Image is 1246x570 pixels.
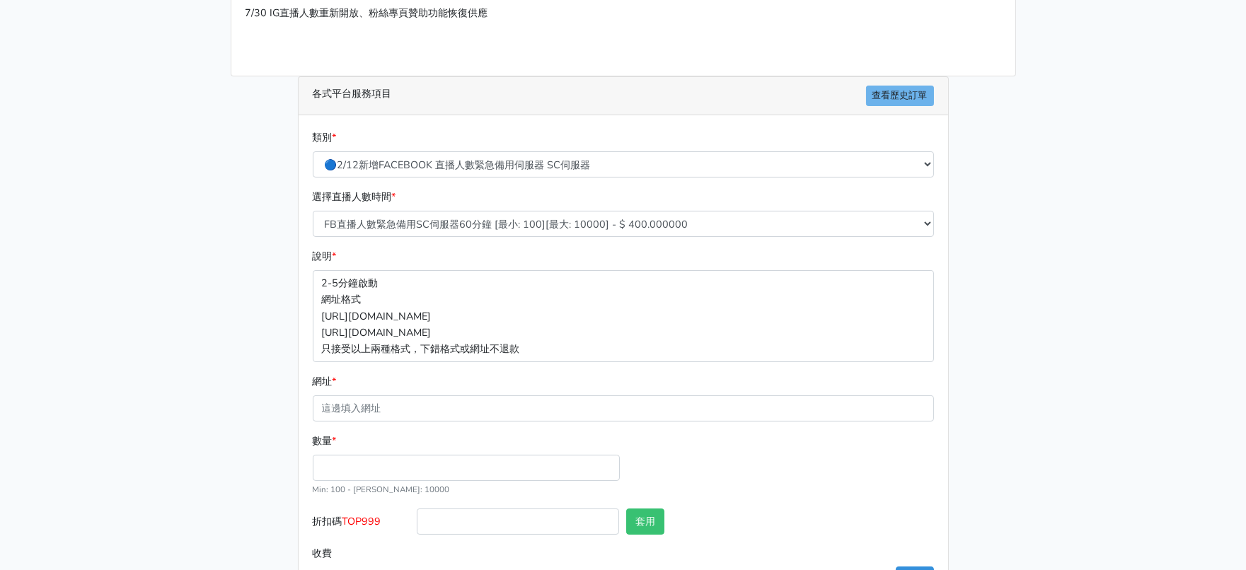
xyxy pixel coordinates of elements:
span: TOP999 [342,514,381,528]
label: 折扣碼 [309,508,414,540]
button: 套用 [626,508,664,535]
label: 選擇直播人數時間 [313,189,396,205]
label: 收費 [309,540,414,566]
div: 各式平台服務項目 [299,77,948,115]
label: 數量 [313,433,337,449]
p: 7/30 IG直播人數重新開放、粉絲專頁贊助功能恢復供應 [246,5,1001,21]
label: 類別 [313,129,337,146]
input: 這邊填入網址 [313,395,934,421]
a: 查看歷史訂單 [866,86,934,106]
p: 2-5分鐘啟動 網址格式 [URL][DOMAIN_NAME] [URL][DOMAIN_NAME] 只接受以上兩種格式，下錯格式或網址不退款 [313,270,934,361]
small: Min: 100 - [PERSON_NAME]: 10000 [313,484,450,495]
label: 網址 [313,373,337,390]
label: 說明 [313,248,337,264]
